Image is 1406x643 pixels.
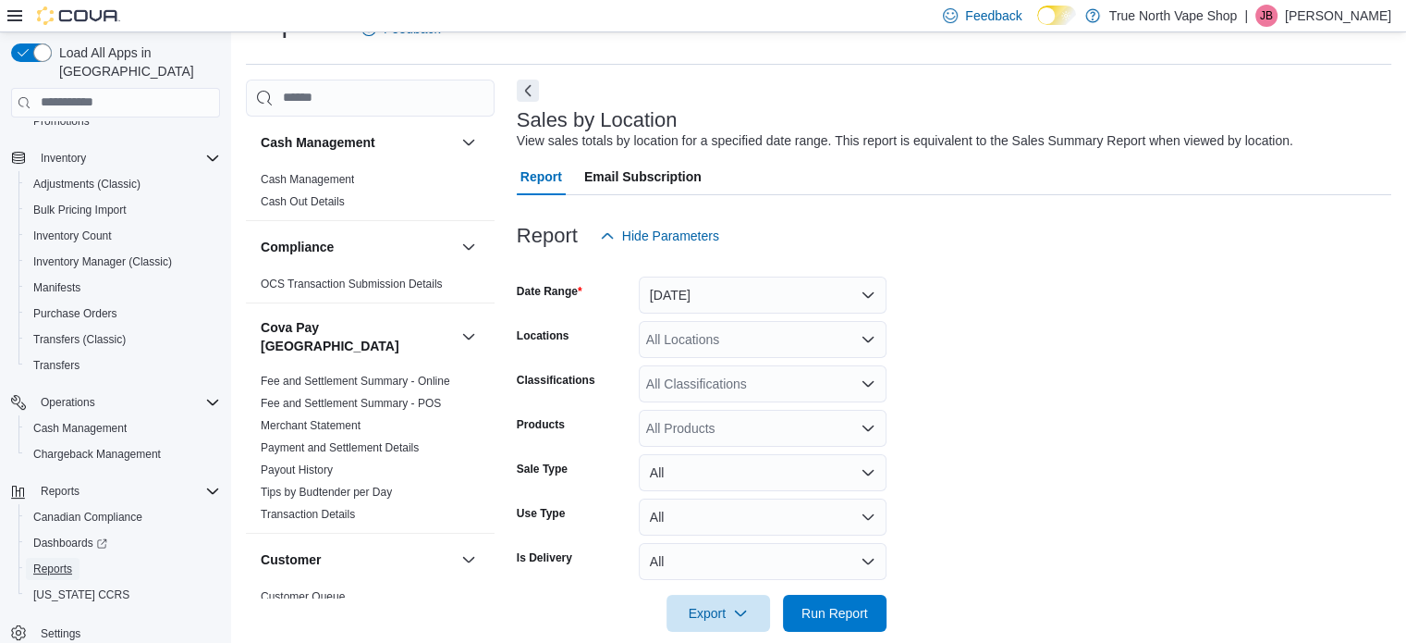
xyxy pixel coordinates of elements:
span: Inventory Count [33,229,112,243]
label: Use Type [517,506,565,521]
span: Chargeback Management [33,447,161,462]
span: Promotions [26,110,220,132]
span: Payout History [261,463,333,477]
span: OCS Transaction Submission Details [261,277,443,291]
button: [US_STATE] CCRS [18,582,227,608]
span: Transfers (Classic) [26,328,220,351]
div: Cova Pay [GEOGRAPHIC_DATA] [246,370,495,533]
div: Customer [246,586,495,615]
button: Adjustments (Classic) [18,171,227,197]
button: Transfers (Classic) [18,327,227,352]
button: Promotions [18,108,227,134]
button: Cova Pay [GEOGRAPHIC_DATA] [458,326,480,348]
button: Inventory [33,147,93,169]
div: View sales totals by location for a specified date range. This report is equivalent to the Sales ... [517,131,1293,151]
a: Purchase Orders [26,303,125,325]
span: Inventory [41,151,86,166]
button: All [639,454,886,491]
a: Cash Out Details [261,195,345,208]
span: Canadian Compliance [26,506,220,528]
button: Reports [33,480,87,502]
h3: Customer [261,550,321,569]
span: Transfers (Classic) [33,332,126,347]
a: Reports [26,558,79,580]
button: Inventory Count [18,223,227,249]
a: Promotions [26,110,97,132]
span: Merchant Statement [261,418,361,433]
span: Cash Management [33,421,127,436]
span: Run Report [801,604,868,623]
p: True North Vape Shop [1109,5,1238,27]
span: Dashboards [33,536,107,550]
button: Reports [4,478,227,504]
span: Bulk Pricing Import [26,199,220,221]
span: Email Subscription [584,158,702,195]
span: Transfers [33,358,79,373]
button: Open list of options [861,421,875,436]
button: Customer [261,550,454,569]
a: Adjustments (Classic) [26,173,148,195]
button: Operations [33,391,103,414]
button: Open list of options [861,377,875,391]
span: Hide Parameters [622,227,719,245]
button: Open list of options [861,332,875,347]
h3: Sales by Location [517,109,678,131]
span: Export [678,595,759,632]
img: Cova [37,6,120,25]
button: All [639,543,886,580]
button: Chargeback Management [18,441,227,467]
a: OCS Transaction Submission Details [261,278,443,291]
a: Cash Management [26,417,134,439]
span: Inventory Count [26,225,220,247]
button: Transfers [18,352,227,378]
button: Cash Management [261,133,454,152]
a: Dashboards [18,530,227,556]
button: Compliance [261,238,454,256]
a: Transfers (Classic) [26,328,133,351]
span: Transfers [26,354,220,377]
span: Payment and Settlement Details [261,440,419,455]
span: Reports [41,484,79,499]
button: Run Report [783,595,886,632]
span: Cash Management [26,417,220,439]
span: Adjustments (Classic) [26,173,220,195]
span: Reports [33,562,72,576]
button: Inventory [4,145,227,171]
span: Feedback [965,6,1021,25]
span: Customer Queue [261,589,345,604]
a: Bulk Pricing Import [26,199,134,221]
button: Export [666,595,770,632]
span: Washington CCRS [26,584,220,606]
a: Transfers [26,354,87,377]
a: [US_STATE] CCRS [26,584,137,606]
span: Inventory Manager (Classic) [33,254,172,269]
button: Next [517,80,539,102]
label: Classifications [517,373,595,388]
a: Payment and Settlement Details [261,441,419,454]
label: Sale Type [517,462,568,476]
span: Adjustments (Classic) [33,177,141,192]
a: Merchant Statement [261,419,361,432]
button: [DATE] [639,277,886,314]
span: Tips by Budtender per Day [261,485,392,500]
span: Dark Mode [1037,25,1038,26]
a: Fee and Settlement Summary - POS [261,397,441,410]
span: Transaction Details [261,507,355,522]
label: Locations [517,328,569,343]
span: Purchase Orders [26,303,220,325]
span: Chargeback Management [26,443,220,465]
span: Report [520,158,562,195]
label: Date Range [517,284,582,299]
a: Tips by Budtender per Day [261,486,392,499]
a: Transaction Details [261,508,355,521]
span: Inventory [33,147,220,169]
button: Operations [4,390,227,415]
a: Canadian Compliance [26,506,150,528]
input: Dark Mode [1037,6,1076,25]
a: Inventory Manager (Classic) [26,251,179,273]
a: Customer Queue [261,590,345,603]
button: Hide Parameters [593,217,727,254]
h3: Cova Pay [GEOGRAPHIC_DATA] [261,318,454,355]
span: Promotions [33,114,90,129]
a: Dashboards [26,532,115,554]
